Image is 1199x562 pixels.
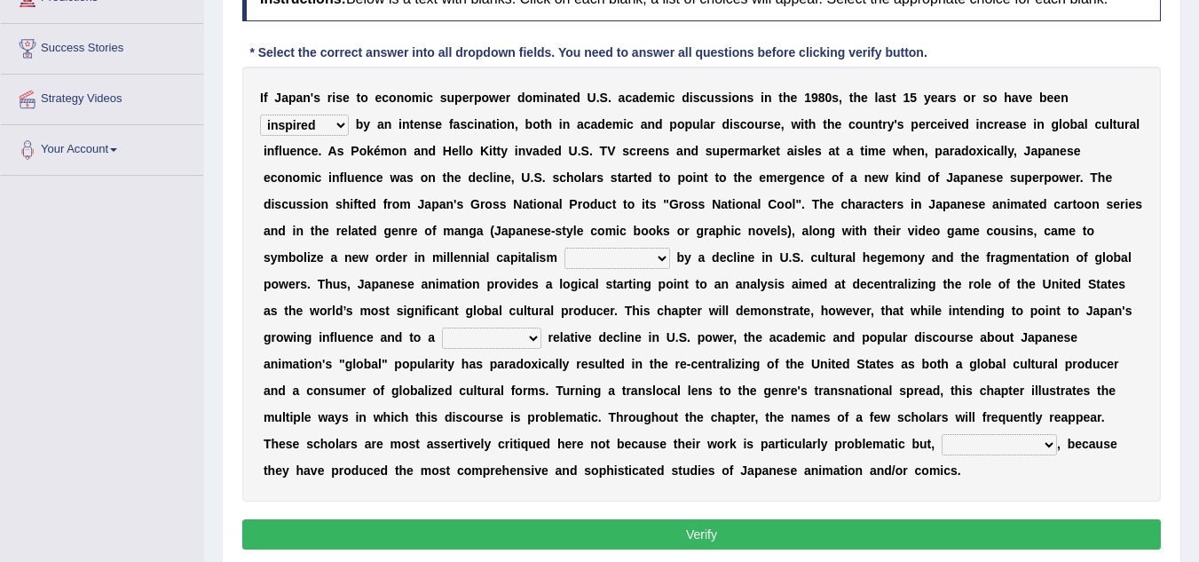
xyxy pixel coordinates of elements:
b: o [360,91,368,105]
b: t [562,91,566,105]
b: o [500,117,508,131]
b: c [426,91,433,105]
b: . [578,144,581,158]
b: h [783,91,791,105]
b: t [804,117,809,131]
b: e [919,117,926,131]
b: t [493,144,497,158]
b: m [381,144,391,158]
b: n [647,117,655,131]
b: 1 [804,91,811,105]
b: c [700,91,707,105]
b: y [363,117,370,131]
b: c [382,91,389,105]
b: d [429,144,437,158]
b: s [747,91,754,105]
b: l [1059,117,1062,131]
b: P [351,144,359,158]
b: a [1012,91,1019,105]
b: S [581,144,589,158]
b: m [739,144,750,158]
b: p [935,144,943,158]
b: o [359,144,367,158]
b: l [875,91,879,105]
b: c [629,144,636,158]
b: e [769,144,776,158]
b: c [1095,117,1102,131]
b: d [540,144,548,158]
b: v [948,117,955,131]
b: i [944,117,948,131]
b: n [384,117,392,131]
b: r [944,91,949,105]
b: r [971,91,975,105]
b: n [402,117,410,131]
b: a [414,144,421,158]
b: l [804,144,808,158]
b: n [979,117,987,131]
b: s [885,91,892,105]
b: o [747,117,755,131]
b: i [730,117,733,131]
b: ' [311,91,313,105]
b: a [641,117,648,131]
b: m [532,91,543,105]
b: I [260,91,264,105]
b: g [1051,117,1059,131]
b: o [990,91,998,105]
b: n [1061,91,1069,105]
b: c [467,117,474,131]
b: i [801,117,804,131]
b: d [961,117,969,131]
b: n [296,144,304,158]
b: s [693,91,700,105]
b: o [1062,117,1070,131]
a: Success Stories [1,24,203,68]
b: 1 [903,91,911,105]
b: d [722,117,730,131]
b: s [706,144,713,158]
b: t [892,91,896,105]
b: a [281,91,288,105]
b: e [565,91,572,105]
b: o [525,91,533,105]
b: a [454,117,461,131]
b: e [808,144,815,158]
b: c [930,117,937,131]
b: a [296,91,304,105]
b: . [608,91,611,105]
b: i [515,144,518,158]
b: a [577,117,584,131]
b: l [462,144,466,158]
b: u [282,144,290,158]
b: s [982,91,990,105]
b: c [304,144,312,158]
b: s [337,144,344,158]
b: . [589,144,593,158]
b: e [462,91,469,105]
b: f [264,91,268,105]
b: l [1136,117,1140,131]
b: s [950,91,957,105]
b: n [267,144,275,158]
b: e [452,144,459,158]
b: u [713,144,721,158]
b: i [332,91,335,105]
b: o [481,91,489,105]
b: s [313,91,320,105]
b: t [776,144,780,158]
b: o [731,91,739,105]
a: Strategy Videos [1,75,203,119]
b: e [834,117,841,131]
b: s [815,144,822,158]
b: S [600,91,608,105]
b: e [910,144,917,158]
b: r [994,117,998,131]
b: c [668,91,675,105]
b: e [861,91,868,105]
b: e [414,117,421,131]
b: l [700,117,704,131]
b: l [1109,117,1113,131]
b: r [762,117,767,131]
b: n [477,117,485,131]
